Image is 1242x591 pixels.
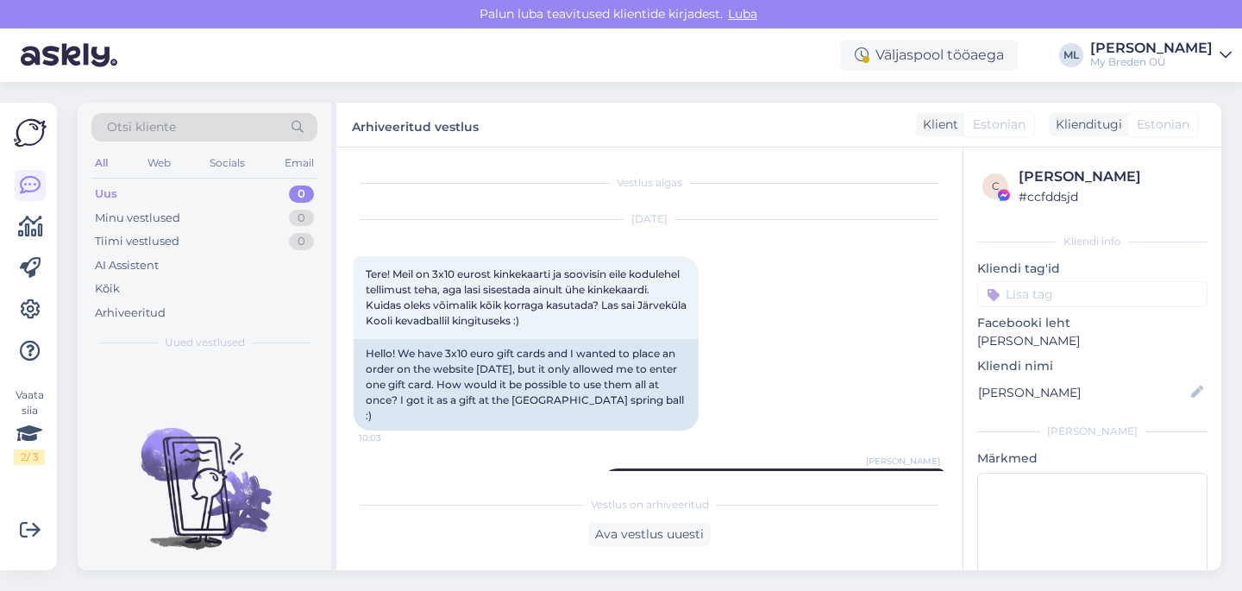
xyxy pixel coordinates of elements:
[144,152,174,174] div: Web
[916,116,958,134] div: Klient
[591,497,709,512] span: Vestlus on arhiveeritud
[366,267,689,327] span: Tere! Meil on 3x10 eurost kinkekaarti ja soovisin eile kodulehel tellimust teha, aga lasi sisesta...
[14,116,47,149] img: Askly Logo
[977,450,1207,468] p: Märkmed
[78,397,331,552] img: No chats
[354,339,699,431] div: Hello! We have 3x10 euro gift cards and I wanted to place an order on the website [DATE], but it ...
[978,383,1188,402] input: Lisa nimi
[95,280,120,298] div: Kõik
[588,523,711,546] div: Ava vestlus uuesti
[1019,167,1202,187] div: [PERSON_NAME]
[95,305,166,322] div: Arhiveeritud
[977,332,1207,350] p: [PERSON_NAME]
[841,40,1018,71] div: Väljaspool tööaega
[206,152,248,174] div: Socials
[1137,116,1189,134] span: Estonian
[107,118,176,136] span: Otsi kliente
[723,6,762,22] span: Luba
[977,234,1207,249] div: Kliendi info
[289,233,314,250] div: 0
[977,314,1207,332] p: Facebooki leht
[95,210,180,227] div: Minu vestlused
[95,257,159,274] div: AI Assistent
[165,335,245,350] span: Uued vestlused
[354,175,945,191] div: Vestlus algas
[977,357,1207,375] p: Kliendi nimi
[359,431,423,444] span: 10:03
[91,152,111,174] div: All
[116,568,293,586] p: Uued vestlused tulevad siia.
[14,450,45,465] div: 2 / 3
[289,185,314,203] div: 0
[1049,116,1122,134] div: Klienditugi
[1090,55,1213,69] div: My Breden OÜ
[1090,41,1232,69] a: [PERSON_NAME]My Breden OÜ
[95,185,117,203] div: Uus
[973,116,1026,134] span: Estonian
[14,387,45,465] div: Vaata siia
[1090,41,1213,55] div: [PERSON_NAME]
[354,211,945,227] div: [DATE]
[95,233,179,250] div: Tiimi vestlused
[977,424,1207,439] div: [PERSON_NAME]
[866,455,940,468] span: [PERSON_NAME]
[977,260,1207,278] p: Kliendi tag'id
[352,113,479,136] label: Arhiveeritud vestlus
[281,152,317,174] div: Email
[977,281,1207,307] input: Lisa tag
[1059,43,1083,67] div: ML
[1019,187,1202,206] div: # ccfddsjd
[289,210,314,227] div: 0
[992,179,1000,192] span: c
